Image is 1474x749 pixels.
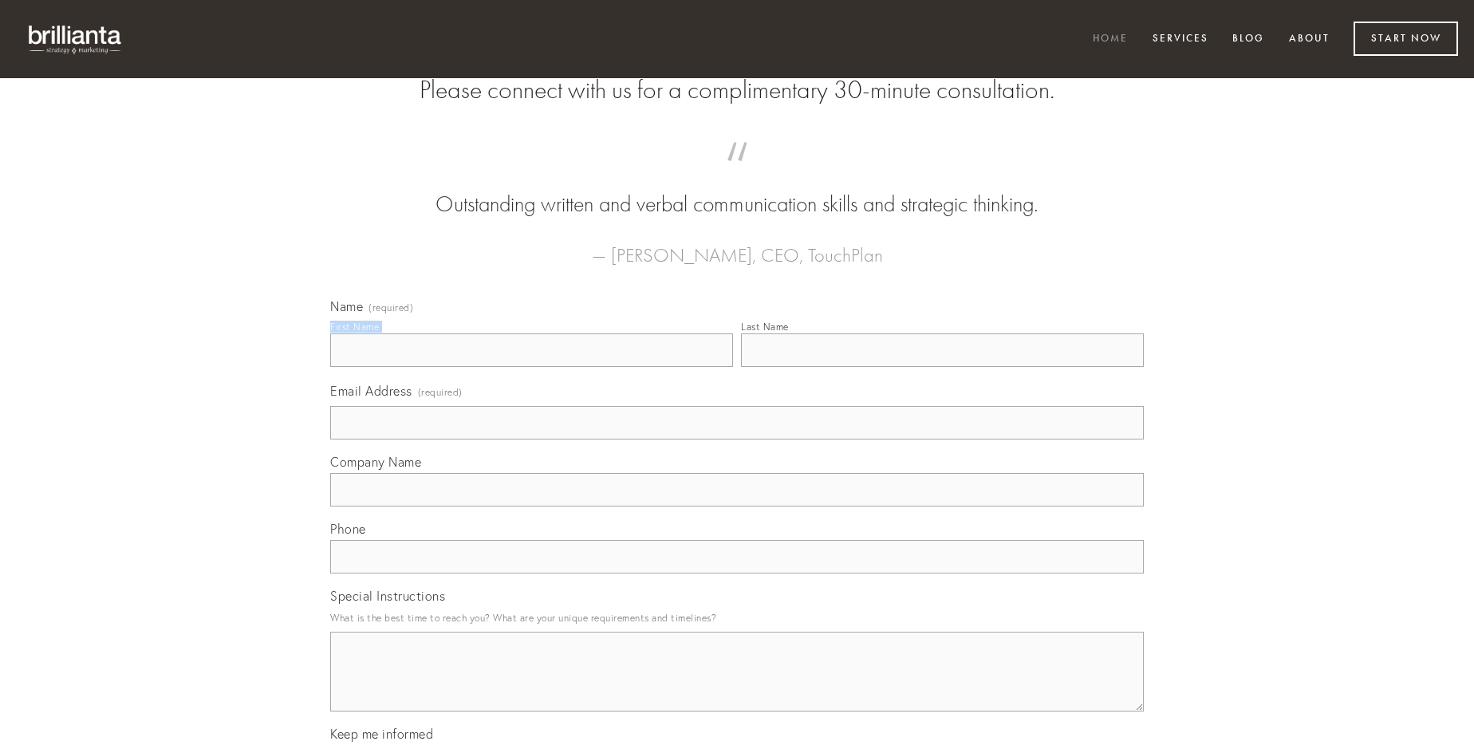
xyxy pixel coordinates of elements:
[1222,26,1275,53] a: Blog
[16,16,136,62] img: brillianta - research, strategy, marketing
[356,158,1118,189] span: “
[356,220,1118,271] figcaption: — [PERSON_NAME], CEO, TouchPlan
[330,75,1144,105] h2: Please connect with us for a complimentary 30-minute consultation.
[330,321,379,333] div: First Name
[741,321,789,333] div: Last Name
[330,726,433,742] span: Keep me informed
[330,298,363,314] span: Name
[418,381,463,403] span: (required)
[330,607,1144,629] p: What is the best time to reach you? What are your unique requirements and timelines?
[1082,26,1138,53] a: Home
[330,383,412,399] span: Email Address
[368,303,413,313] span: (required)
[356,158,1118,220] blockquote: Outstanding written and verbal communication skills and strategic thinking.
[1279,26,1340,53] a: About
[1354,22,1458,56] a: Start Now
[1142,26,1219,53] a: Services
[330,454,421,470] span: Company Name
[330,588,445,604] span: Special Instructions
[330,521,366,537] span: Phone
